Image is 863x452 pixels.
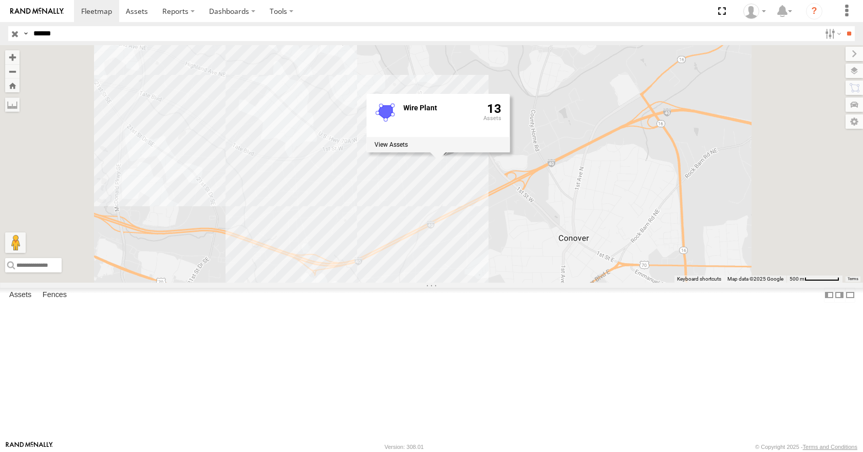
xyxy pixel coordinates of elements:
div: Version: 308.01 [385,444,424,450]
button: Zoom in [5,50,20,64]
a: Visit our Website [6,442,53,452]
div: © Copyright 2025 - [755,444,857,450]
div: Todd Sigmon [740,4,770,19]
label: Assets [4,288,36,303]
div: 13 [483,102,501,135]
label: Dock Summary Table to the Right [834,288,845,303]
span: 500 m [790,276,804,282]
a: Terms (opens in new tab) [848,277,858,281]
label: Measure [5,97,20,112]
button: Zoom Home [5,78,20,92]
label: Map Settings [846,114,863,129]
div: Fence Name - Wire Plant [403,104,475,112]
label: View assets associated with this fence [374,141,408,148]
label: Search Filter Options [821,26,843,41]
a: Terms and Conditions [803,444,857,450]
label: Fences [37,288,72,303]
label: Dock Summary Table to the Left [824,288,834,303]
label: Hide Summary Table [845,288,855,303]
label: Search Query [22,26,30,41]
button: Zoom out [5,64,20,78]
i: ? [806,3,822,19]
button: Drag Pegman onto the map to open Street View [5,232,26,253]
img: rand-logo.svg [10,8,64,15]
span: Map data ©2025 Google [727,276,783,282]
button: Keyboard shortcuts [677,276,721,283]
button: Map Scale: 500 m per 64 pixels [786,276,842,283]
